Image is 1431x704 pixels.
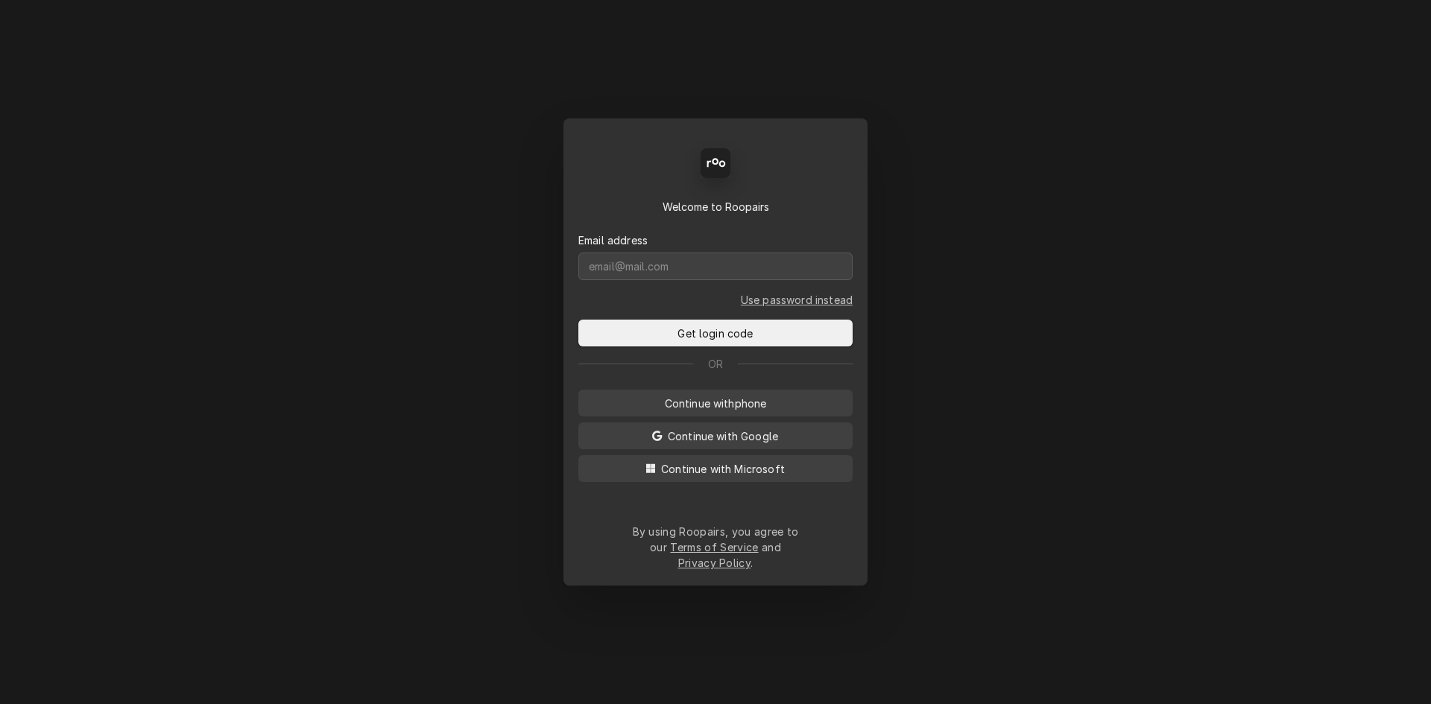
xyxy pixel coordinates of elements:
[578,199,853,215] div: Welcome to Roopairs
[658,461,788,477] span: Continue with Microsoft
[741,292,853,308] a: Go to Email and password form
[578,390,853,416] button: Continue withphone
[578,455,853,482] button: Continue with Microsoft
[578,232,648,248] label: Email address
[578,253,853,280] input: email@mail.com
[632,524,799,571] div: By using Roopairs, you agree to our and .
[675,326,756,341] span: Get login code
[578,422,853,449] button: Continue with Google
[678,556,751,569] a: Privacy Policy
[662,396,770,411] span: Continue with phone
[665,428,781,444] span: Continue with Google
[578,320,853,346] button: Get login code
[578,356,853,372] div: Or
[670,541,758,554] a: Terms of Service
